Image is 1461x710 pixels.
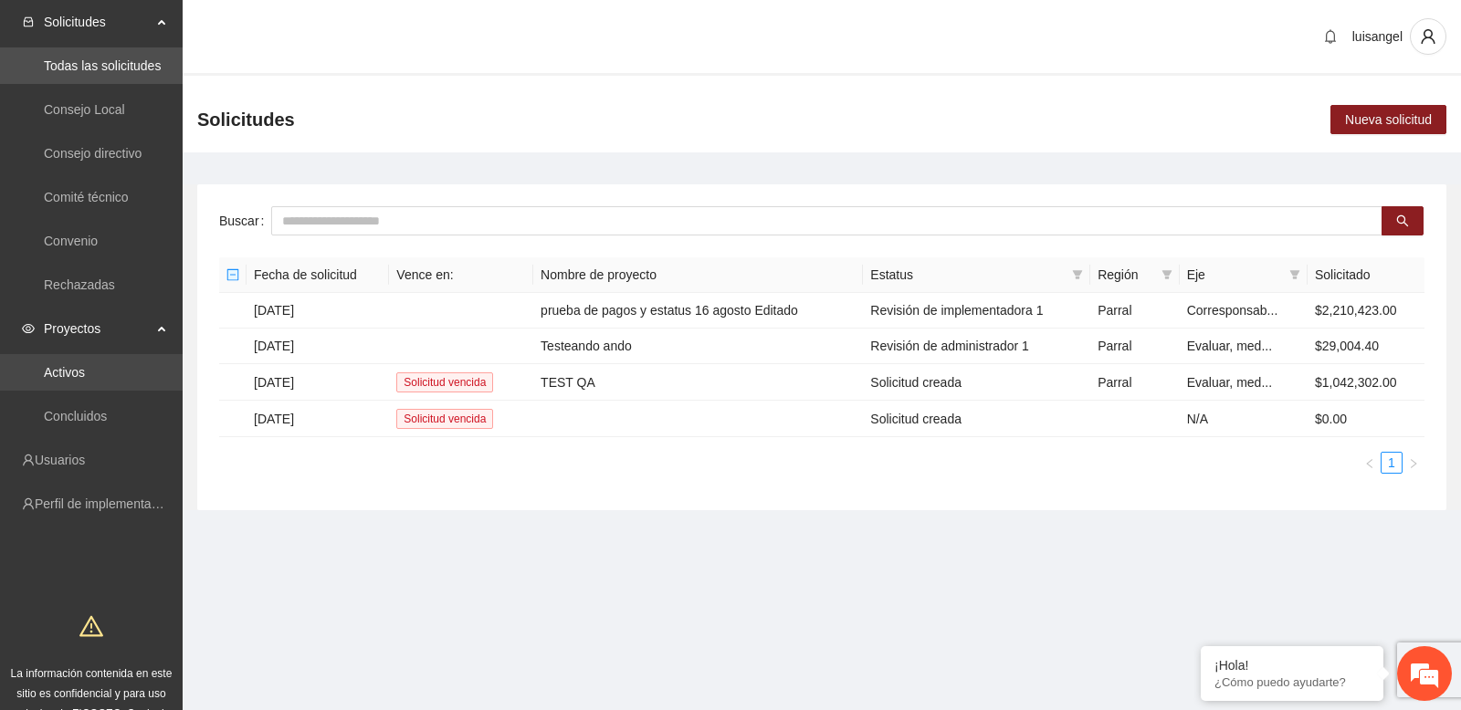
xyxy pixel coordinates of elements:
td: $0.00 [1308,401,1424,437]
a: Rechazadas [44,277,115,292]
p: ¿Cómo puedo ayudarte? [1214,675,1370,689]
span: inbox [22,16,35,28]
td: Solicitud creada [863,401,1090,437]
span: minus-square [226,268,239,281]
td: TEST QA [533,364,863,401]
span: filter [1068,261,1087,288]
a: Concluidos [44,409,107,423]
th: Solicitado [1308,257,1424,293]
span: filter [1161,269,1172,280]
td: $2,210,423.00 [1308,293,1424,329]
span: Evaluar, med... [1187,375,1272,390]
td: Parral [1090,329,1180,364]
span: Evaluar, med... [1187,339,1272,353]
span: luisangel [1352,29,1403,44]
td: Testeando ando [533,329,863,364]
th: Fecha de solicitud [247,257,389,293]
td: prueba de pagos y estatus 16 agosto Editado [533,293,863,329]
span: Nueva solicitud [1345,110,1432,130]
td: [DATE] [247,329,389,364]
span: Solicitudes [197,105,295,134]
th: Vence en: [389,257,533,293]
button: search [1382,206,1424,235]
span: filter [1286,261,1304,288]
li: Previous Page [1359,452,1381,474]
span: Región [1098,265,1154,285]
td: Parral [1090,364,1180,401]
span: Corresponsab... [1187,303,1278,318]
label: Buscar [219,206,271,235]
td: [DATE] [247,401,389,437]
span: Solicitud vencida [396,409,493,429]
td: Revisión de implementadora 1 [863,293,1090,329]
span: user [1411,28,1445,45]
span: Solicitudes [44,4,152,40]
a: Usuarios [35,453,85,467]
td: $29,004.40 [1308,329,1424,364]
button: left [1359,452,1381,474]
td: Solicitud creada [863,364,1090,401]
a: Consejo directivo [44,146,142,161]
a: Consejo Local [44,102,125,117]
button: user [1410,18,1446,55]
span: filter [1158,261,1176,288]
button: Nueva solicitud [1330,105,1446,134]
button: bell [1316,22,1345,51]
span: left [1364,458,1375,469]
a: Comité técnico [44,190,129,204]
span: right [1408,458,1419,469]
span: warning [79,614,103,638]
td: $1,042,302.00 [1308,364,1424,401]
span: filter [1289,269,1300,280]
span: filter [1072,269,1083,280]
span: bell [1317,29,1344,44]
span: search [1396,214,1409,229]
span: Eje [1187,265,1282,285]
a: 1 [1382,453,1402,473]
a: Todas las solicitudes [44,58,161,73]
span: Solicitud vencida [396,372,493,392]
td: [DATE] [247,293,389,329]
a: Perfil de implementadora [35,496,177,511]
span: Estatus [870,265,1065,285]
span: eye [22,322,35,335]
td: N/A [1180,401,1308,437]
td: Parral [1090,293,1180,329]
li: 1 [1381,452,1403,474]
div: ¡Hola! [1214,658,1370,673]
td: [DATE] [247,364,389,401]
span: Proyectos [44,310,152,347]
th: Nombre de proyecto [533,257,863,293]
a: Activos [44,365,85,380]
td: Revisión de administrador 1 [863,329,1090,364]
button: right [1403,452,1424,474]
a: Convenio [44,234,98,248]
li: Next Page [1403,452,1424,474]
